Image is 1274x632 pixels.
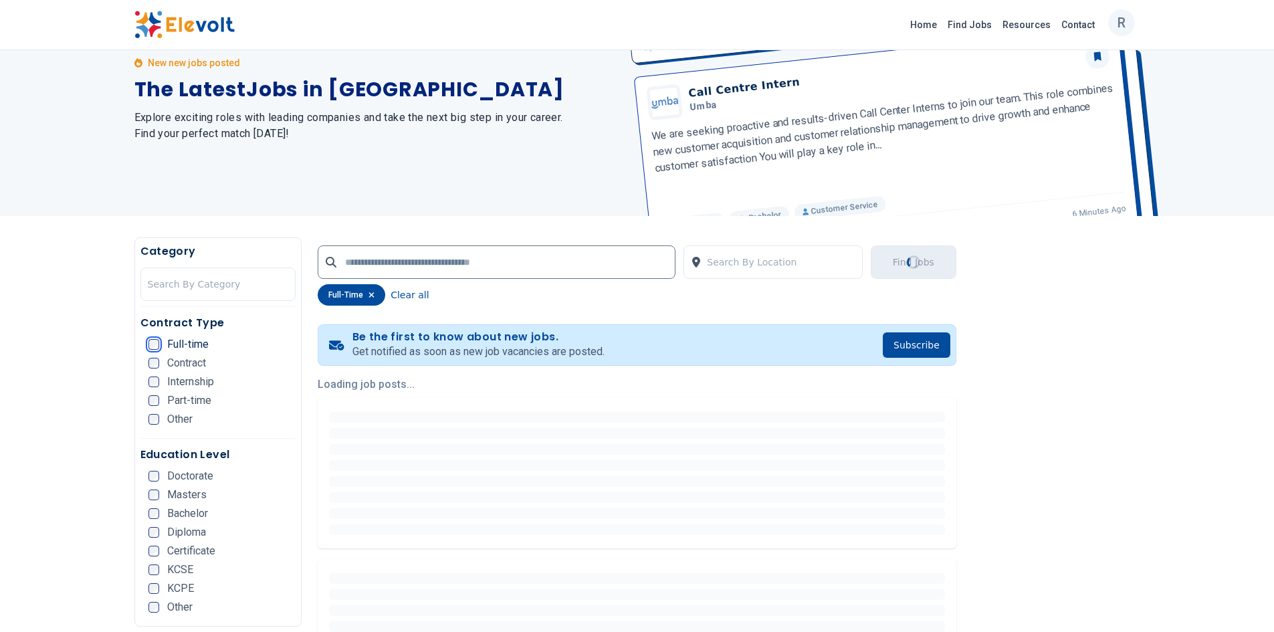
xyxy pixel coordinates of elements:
span: Full-time [167,339,209,350]
div: full-time [318,284,385,306]
p: Loading job posts... [318,377,956,393]
img: Elevolt [134,11,235,39]
span: Other [167,414,193,425]
a: Find Jobs [942,14,997,35]
span: KCSE [167,564,193,575]
input: Other [148,414,159,425]
div: Loading... [904,253,922,272]
h5: Category [140,243,296,259]
span: Certificate [167,546,215,556]
span: Contract [167,358,206,368]
input: Full-time [148,339,159,350]
h1: The Latest Jobs in [GEOGRAPHIC_DATA] [134,78,621,102]
p: R [1118,6,1126,39]
input: Part-time [148,395,159,406]
button: Find JobsLoading... [871,245,956,279]
span: Masters [167,490,207,500]
input: Diploma [148,527,159,538]
input: Masters [148,490,159,500]
button: Subscribe [883,332,950,358]
button: Clear all [391,284,429,306]
span: Internship [167,377,214,387]
span: Part-time [167,395,211,406]
input: Contract [148,358,159,368]
input: Other [148,602,159,613]
h4: Be the first to know about new jobs. [352,330,605,344]
h2: Explore exciting roles with leading companies and take the next big step in your career. Find you... [134,110,621,142]
span: Bachelor [167,508,208,519]
span: Other [167,602,193,613]
span: Diploma [167,527,206,538]
span: KCPE [167,583,194,594]
p: Get notified as soon as new job vacancies are posted. [352,344,605,360]
a: Contact [1056,14,1100,35]
input: KCPE [148,583,159,594]
h5: Education Level [140,447,296,463]
input: Bachelor [148,508,159,519]
input: Internship [148,377,159,387]
h5: Contract Type [140,315,296,331]
span: Doctorate [167,471,213,482]
a: Home [905,14,942,35]
input: Certificate [148,546,159,556]
a: Resources [997,14,1056,35]
p: New new jobs posted [148,56,240,70]
input: Doctorate [148,471,159,482]
iframe: Chat Widget [1207,568,1274,632]
input: KCSE [148,564,159,575]
button: R [1108,9,1135,36]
